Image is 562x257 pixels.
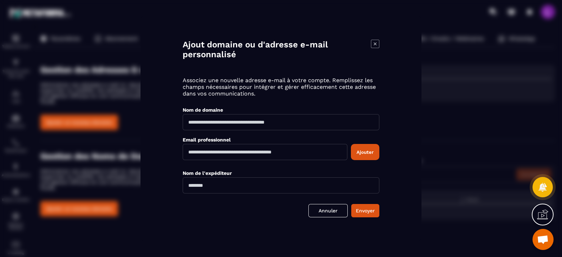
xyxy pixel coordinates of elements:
label: Nom de domaine [183,107,223,113]
label: Nom de l'expéditeur [183,170,232,176]
p: Associez une nouvelle adresse e-mail à votre compte. Remplissez les champs nécessaires pour intég... [183,77,379,97]
a: Annuler [308,204,348,217]
label: Email professionnel [183,137,231,143]
button: Ajouter [351,144,379,160]
div: Ouvrir le chat [532,229,554,250]
h4: Ajout domaine ou d'adresse e-mail personnalisé [183,40,371,59]
button: Envoyer [351,204,379,217]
